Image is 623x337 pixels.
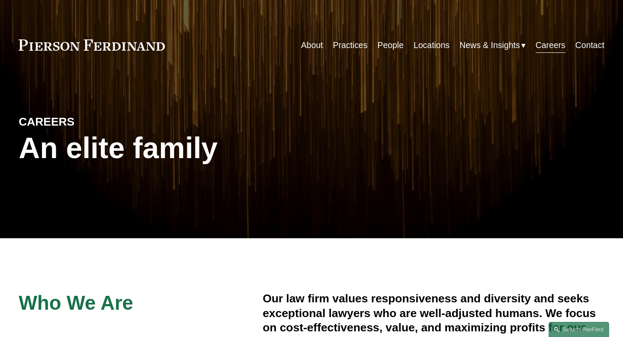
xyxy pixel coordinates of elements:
[301,37,323,54] a: About
[459,37,525,54] a: folder dropdown
[459,38,520,53] span: News & Insights
[575,37,604,54] a: Contact
[333,37,367,54] a: Practices
[377,37,404,54] a: People
[536,37,565,54] a: Careers
[414,37,450,54] a: Locations
[549,322,609,337] a: Search this site
[19,115,165,129] h4: CAREERS
[19,131,311,165] h1: An elite family
[19,292,133,314] span: Who We Are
